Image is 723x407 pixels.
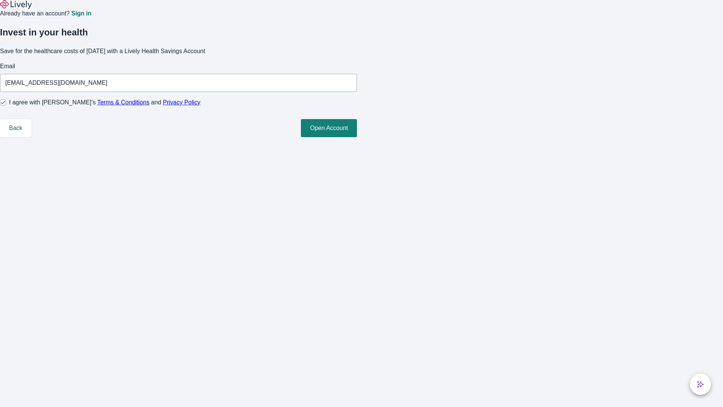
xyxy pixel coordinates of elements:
button: Open Account [301,119,357,137]
a: Privacy Policy [163,99,201,106]
button: chat [690,374,711,395]
a: Sign in [71,11,91,17]
a: Terms & Conditions [97,99,149,106]
span: I agree with [PERSON_NAME]’s and [9,98,200,107]
svg: Lively AI Assistant [697,381,704,388]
